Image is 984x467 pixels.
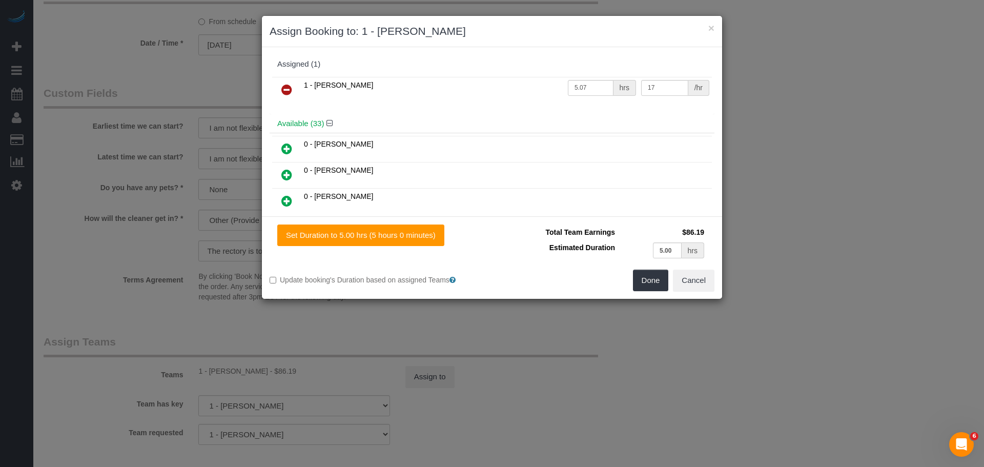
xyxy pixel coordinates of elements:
[633,270,669,291] button: Done
[304,81,373,89] span: 1 - [PERSON_NAME]
[682,242,704,258] div: hrs
[708,23,714,33] button: ×
[270,277,276,283] input: Update booking's Duration based on assigned Teams
[277,119,707,128] h4: Available (33)
[277,225,444,246] button: Set Duration to 5.00 hrs (5 hours 0 minutes)
[949,432,974,457] iframe: Intercom live chat
[618,225,707,240] td: $86.19
[277,60,707,69] div: Assigned (1)
[613,80,636,96] div: hrs
[304,140,373,148] span: 0 - [PERSON_NAME]
[304,166,373,174] span: 0 - [PERSON_NAME]
[688,80,709,96] div: /hr
[673,270,714,291] button: Cancel
[304,192,373,200] span: 0 - [PERSON_NAME]
[270,275,484,285] label: Update booking's Duration based on assigned Teams
[500,225,618,240] td: Total Team Earnings
[549,243,615,252] span: Estimated Duration
[270,24,714,39] h3: Assign Booking to: 1 - [PERSON_NAME]
[970,432,978,440] span: 6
